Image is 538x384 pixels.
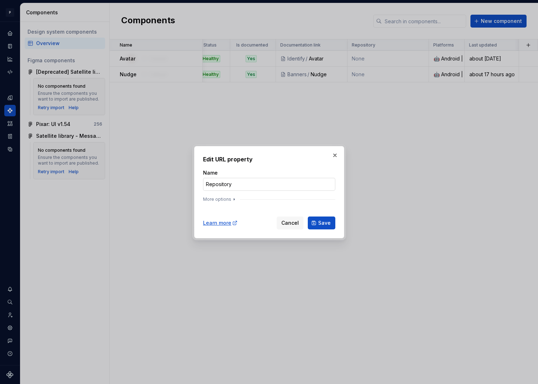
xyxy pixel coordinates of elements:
[308,217,335,229] button: Save
[203,219,238,227] a: Learn more
[277,217,303,229] button: Cancel
[318,219,331,227] span: Save
[203,196,237,202] button: More options
[281,219,299,227] span: Cancel
[203,155,335,164] h2: Edit URL property
[203,169,218,176] label: Name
